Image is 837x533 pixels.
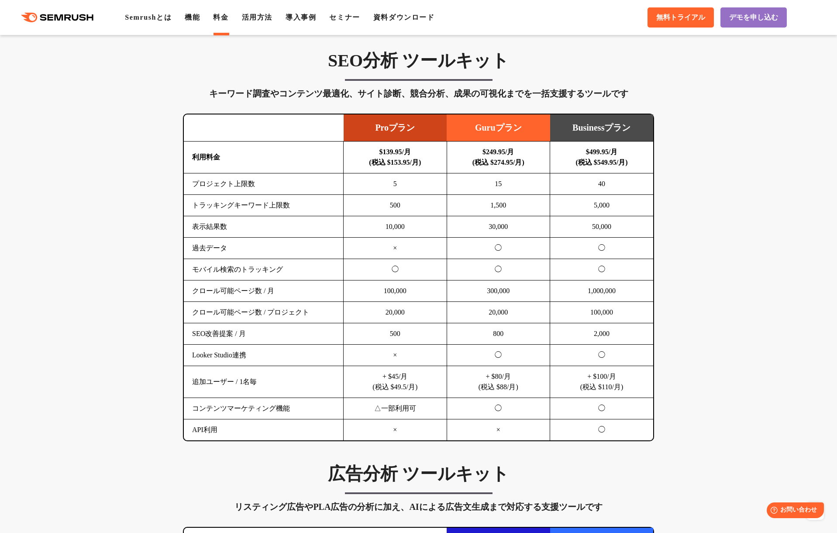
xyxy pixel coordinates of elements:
td: 20,000 [447,302,550,323]
div: ドメイン: [DOMAIN_NAME] [23,23,101,31]
a: 機能 [185,14,200,21]
a: セミナー [329,14,360,21]
b: $499.95/月 (税込 $549.95/月) [575,148,627,166]
a: デモを申し込む [720,7,787,28]
td: 30,000 [447,216,550,238]
td: 5 [344,173,447,195]
td: ◯ [550,238,654,259]
td: API利用 [184,419,344,441]
div: リスティング広告やPLA広告の分析に加え、AIによる広告文生成まで対応する支援ツールです [183,500,654,514]
td: モバイル検索のトラッキング [184,259,344,280]
td: 5,000 [550,195,654,216]
td: × [344,345,447,366]
td: × [344,238,447,259]
img: logo_orange.svg [14,14,21,21]
span: デモを申し込む [729,13,778,22]
img: tab_domain_overview_orange.svg [30,52,37,59]
td: ◯ [550,398,654,419]
td: トラッキングキーワード上限数 [184,195,344,216]
span: 無料トライアル [656,13,705,22]
div: ドメイン概要 [39,52,73,58]
td: 100,000 [344,280,447,302]
td: Guruプラン [447,114,550,142]
td: ◯ [447,238,550,259]
td: + $45/月 (税込 $49.5/月) [344,366,447,398]
img: website_grey.svg [14,23,21,31]
td: 15 [447,173,550,195]
td: SEO改善提案 / 月 [184,323,344,345]
td: 1,500 [447,195,550,216]
td: 50,000 [550,216,654,238]
td: Looker Studio連携 [184,345,344,366]
h3: 広告分析 ツールキット [183,463,654,485]
td: 過去データ [184,238,344,259]
a: 導入事例 [286,14,316,21]
td: Businessプラン [550,114,654,142]
b: $249.95/月 (税込 $274.95/月) [472,148,524,166]
td: 100,000 [550,302,654,323]
a: Semrushとは [125,14,172,21]
td: クロール可能ページ数 / プロジェクト [184,302,344,323]
td: ◯ [550,345,654,366]
td: プロジェクト上限数 [184,173,344,195]
td: 2,000 [550,323,654,345]
td: △一部利用可 [344,398,447,419]
td: コンテンツマーケティング機能 [184,398,344,419]
td: ◯ [447,345,550,366]
td: 追加ユーザー / 1名毎 [184,366,344,398]
td: 500 [344,323,447,345]
td: 300,000 [447,280,550,302]
td: ◯ [550,259,654,280]
a: 無料トライアル [648,7,714,28]
td: Proプラン [344,114,447,142]
td: + $100/月 (税込 $110/月) [550,366,654,398]
td: 10,000 [344,216,447,238]
div: v 4.0.25 [24,14,43,21]
td: ◯ [550,419,654,441]
td: 500 [344,195,447,216]
a: 料金 [213,14,228,21]
td: ◯ [447,259,550,280]
td: 800 [447,323,550,345]
b: 利用料金 [192,153,220,161]
td: 20,000 [344,302,447,323]
td: ◯ [344,259,447,280]
td: + $80/月 (税込 $88/月) [447,366,550,398]
iframe: Help widget launcher [759,499,827,523]
div: キーワード調査やコンテンツ最適化、サイト診断、競合分析、成果の可視化までを一括支援するツールです [183,87,654,100]
td: 40 [550,173,654,195]
a: 活用方法 [242,14,272,21]
td: 1,000,000 [550,280,654,302]
img: tab_keywords_by_traffic_grey.svg [92,52,99,59]
td: 表示結果数 [184,216,344,238]
td: ◯ [447,398,550,419]
td: クロール可能ページ数 / 月 [184,280,344,302]
div: キーワード流入 [101,52,141,58]
a: 資料ダウンロード [373,14,435,21]
b: $139.95/月 (税込 $153.95/月) [369,148,421,166]
h3: SEO分析 ツールキット [183,50,654,72]
td: × [447,419,550,441]
td: × [344,419,447,441]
